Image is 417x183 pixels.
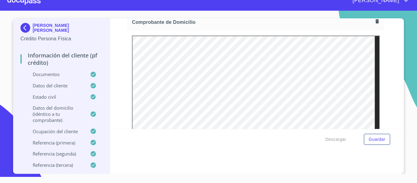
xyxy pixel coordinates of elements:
button: Descargar [323,134,349,145]
p: Estado Civil [20,94,90,100]
p: Datos del domicilio (idéntico a tu comprobante) [20,105,90,123]
span: Descargar [325,136,346,143]
div: [PERSON_NAME] [PERSON_NAME] [20,23,103,35]
button: Guardar [364,134,390,145]
p: Referencia (tercera) [20,162,90,168]
p: Crédito Persona Física [20,35,103,42]
p: Información del cliente (PF crédito) [20,52,103,66]
p: Datos del pedido [20,173,90,179]
span: Comprobante de Domicilio [132,19,373,25]
p: Ocupación del Cliente [20,128,90,134]
img: Docupass spot blue [20,23,33,33]
p: [PERSON_NAME] [PERSON_NAME] [33,23,103,33]
p: Documentos [20,71,90,77]
p: Datos del cliente [20,82,90,89]
p: Referencia (segunda) [20,151,90,157]
p: Referencia (primera) [20,140,90,146]
span: Guardar [369,136,385,143]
